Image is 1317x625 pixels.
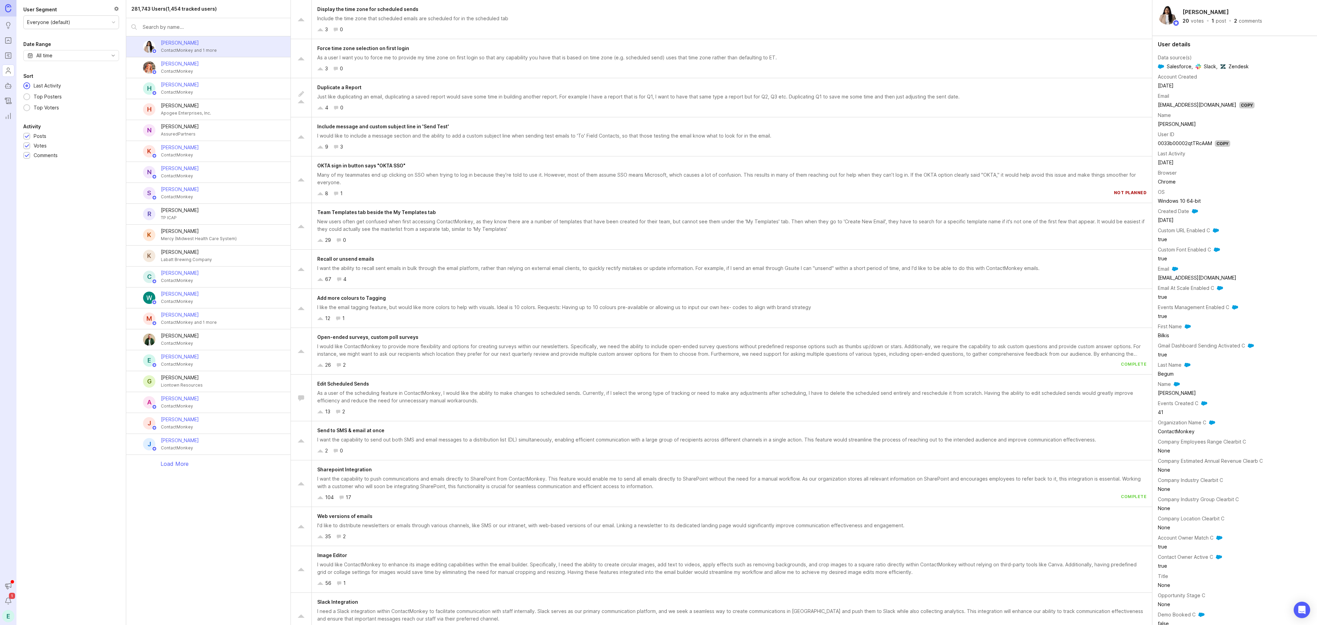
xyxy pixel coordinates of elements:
div: 29 [325,236,331,244]
div: [PERSON_NAME] [161,207,199,214]
span: Include message and custom subject line in 'Send Test' [317,123,449,129]
div: New users often get confused when first accessing ContactMonkey, as they know there are a number ... [317,218,1147,233]
img: Salesforce logo [1209,420,1215,426]
td: Windows 10 64-bit [1158,197,1266,205]
td: [PERSON_NAME] [1158,120,1266,129]
div: M [143,312,155,325]
div: Contact Owner Active C [1158,553,1213,561]
div: Liontown Resources [161,381,203,389]
div: First Name [1158,323,1182,330]
div: [PERSON_NAME] [161,353,199,361]
div: [PERSON_NAME] [161,123,199,130]
div: 9 [325,143,328,151]
div: ContactMonkey [161,298,199,305]
div: ContactMonkey [161,277,199,284]
img: Salesforce logo [1158,63,1164,70]
div: true [1158,351,1266,358]
div: J [143,438,155,450]
div: TP ICAP [161,214,199,222]
div: ContactMonkey [161,423,199,431]
h2: [PERSON_NAME] [1181,7,1230,17]
div: Mercy (Midwest Health Care System) [161,235,237,243]
div: 1 [1212,19,1214,23]
div: Last Activity [30,82,64,90]
img: Salesforce logo [1216,535,1222,541]
div: E [143,354,155,367]
div: [PERSON_NAME] [161,311,217,319]
img: member badge [152,49,157,54]
div: ContactMonkey [161,361,199,368]
div: 0033b00002qtTRcAAM [1158,140,1212,147]
a: Duplicate a ReportJust like duplicating an email, duplicating a saved report would save some time... [291,78,1152,117]
div: None [1158,485,1266,493]
div: 35 [325,533,331,540]
div: 3 [325,26,328,33]
div: None [1158,524,1266,531]
div: ContactMonkey [161,402,199,410]
a: Image EditorI would like ContactMonkey to enhance its image editing capabilities within the email... [291,546,1152,593]
div: J [143,417,155,429]
div: Company Estimated Annual Revenue Clearb C [1158,457,1263,465]
div: Account Created [1158,73,1197,81]
div: 2 [325,447,328,455]
img: member badge [1173,20,1179,26]
div: votes [1191,19,1204,23]
span: Duplicate a Report [317,84,361,90]
div: ContactMonkey and 1 more [161,47,217,54]
div: [PERSON_NAME] [161,269,199,277]
div: C [143,271,155,283]
a: Include message and custom subject line in 'Send Test'I would like to include a message section a... [291,117,1152,156]
div: I would like to include a message section and the ability to add a custom subject line when sendi... [317,132,1147,140]
div: Copy [1239,102,1255,108]
div: Begum [1158,370,1266,378]
div: true [1158,293,1266,301]
div: Copy [1215,140,1230,147]
div: [PERSON_NAME] [161,374,203,381]
div: Activity [23,122,41,131]
div: 2 [1234,19,1237,23]
div: H [143,103,155,116]
div: ContactMonkey [1158,428,1266,435]
div: 0 [340,26,343,33]
div: Email [1158,92,1169,100]
div: I want the ability to recall sent emails in bulk through the email platform, rather than relying ... [317,264,1147,272]
div: 17 [346,494,351,501]
div: Include the time zone that scheduled emails are scheduled for in the scheduled tab [317,15,1147,22]
div: 13 [325,408,330,415]
img: Canny Home [5,4,11,12]
div: ContactMonkey [161,89,199,96]
div: I want the capability to send out both SMS and email messages to a distribution list (DL) simulta... [317,436,1147,444]
img: Salesforce logo [1192,208,1198,214]
input: Search by name... [143,23,285,31]
svg: toggle icon [108,53,119,58]
div: Email [1158,265,1169,273]
img: member badge [152,153,157,158]
div: ContactMonkey [161,172,199,180]
img: Salesforce logo [1216,554,1222,560]
button: Notifications [2,595,14,607]
div: ContactMonkey [161,193,199,201]
img: Bilkis Begum [143,40,155,53]
div: ContactMonkey [161,151,199,159]
a: [EMAIL_ADDRESS][DOMAIN_NAME] [1158,102,1236,108]
a: Users [2,64,14,77]
div: I like the email tagging feature, but would like more colors to help with visuals. Ideal is 10 co... [317,304,1147,311]
span: Send to SMS & email at once [317,427,384,433]
div: I need a Slack integration within ContactMonkey to facilitate communication with staff internally... [317,608,1147,623]
div: None [1158,447,1266,455]
div: None [1158,581,1266,589]
a: OKTA sign in button says "OKTA SSO"Many of my teammates end up clicking on SSO when trying to log... [291,156,1152,203]
a: Web versions of emailsI'd like to distribute newsletters or emails through various channels, like... [291,507,1152,546]
div: 2 [343,533,346,540]
div: [PERSON_NAME] [161,144,199,151]
div: Labatt Brewing Company [161,256,212,263]
div: K [143,229,155,241]
div: Many of my teammates end up clicking on SSO when trying to log in because they’re told to use it.... [317,171,1147,186]
img: member badge [152,70,157,75]
div: true [1158,312,1266,320]
a: Recall or unsend emailsI want the ability to recall sent emails in bulk through the email platfor... [291,250,1152,289]
div: N [143,166,155,178]
span: Display the time zone for scheduled sends [317,6,418,12]
span: Team Templates tab beside the My Templates tab [317,209,436,215]
div: [PERSON_NAME] [161,437,199,444]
